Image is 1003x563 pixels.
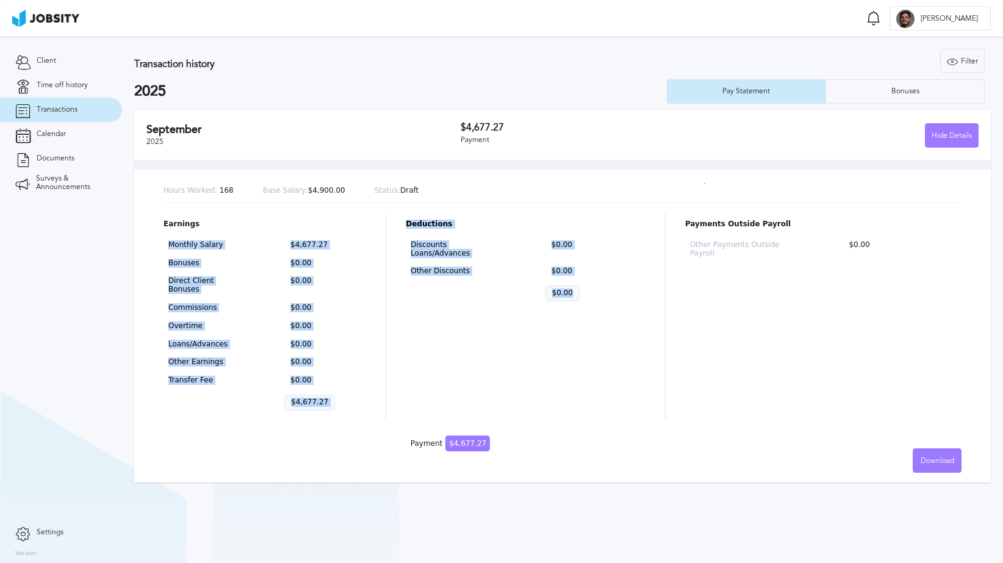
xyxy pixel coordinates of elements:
p: Monthly Salary [168,241,245,249]
p: $0.00 [545,285,580,301]
button: Download [913,448,962,473]
div: Bonuses [885,87,926,96]
div: Pay Statement [716,87,776,96]
span: Download [921,457,954,465]
p: $0.00 [284,358,361,367]
span: Time off history [37,81,88,90]
p: Earnings [164,220,366,229]
p: $0.00 [284,277,361,294]
p: Commissions [168,304,245,312]
button: R[PERSON_NAME] [890,6,991,30]
p: Loans/Advances [168,340,245,349]
p: $4,677.27 [284,241,361,249]
h3: Transaction history [134,59,599,70]
div: Hide Details [926,124,978,148]
div: R [896,10,915,28]
p: Discounts Loans/Advances [411,241,506,258]
span: Base Salary: [263,186,308,195]
button: Hide Details [925,123,979,148]
span: Documents [37,154,74,163]
span: Status: [375,186,400,195]
div: Payment [461,136,720,145]
p: Draft [375,187,419,195]
p: $4,677.27 [284,395,335,411]
button: Pay Statement [667,79,826,104]
p: $0.00 [545,267,641,276]
span: Surveys & Announcements [36,174,107,192]
p: Bonuses [168,259,245,268]
p: Transfer Fee [168,376,245,385]
p: Deductions [406,220,645,229]
h2: 2025 [134,83,667,100]
span: 2025 [146,137,164,146]
label: Version: [15,550,38,558]
p: $4,900.00 [263,187,345,195]
div: Filter [941,49,984,74]
p: $0.00 [545,241,641,258]
span: Client [37,57,56,65]
p: Overtime [168,322,245,331]
p: $0.00 [284,376,361,385]
span: $4,677.27 [445,436,490,451]
p: $0.00 [843,241,957,258]
h2: September [146,123,461,136]
p: $0.00 [284,259,361,268]
div: Payment [411,440,490,448]
button: Filter [940,49,985,73]
p: Other Discounts [411,267,506,276]
span: Settings [37,528,63,537]
p: $0.00 [284,340,361,349]
p: 168 [164,187,234,195]
p: $0.00 [284,322,361,331]
p: Payments Outside Payroll [685,220,962,229]
p: $0.00 [284,304,361,312]
h3: $4,677.27 [461,122,720,133]
span: [PERSON_NAME] [915,15,984,23]
span: Calendar [37,130,66,138]
p: Direct Client Bonuses [168,277,245,294]
p: Other Payments Outside Payroll [690,241,804,258]
img: ab4bad089aa723f57921c736e9817d99.png [12,10,79,27]
p: Other Earnings [168,358,245,367]
span: Hours Worked: [164,186,217,195]
span: Transactions [37,106,77,114]
button: Bonuses [825,79,985,104]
